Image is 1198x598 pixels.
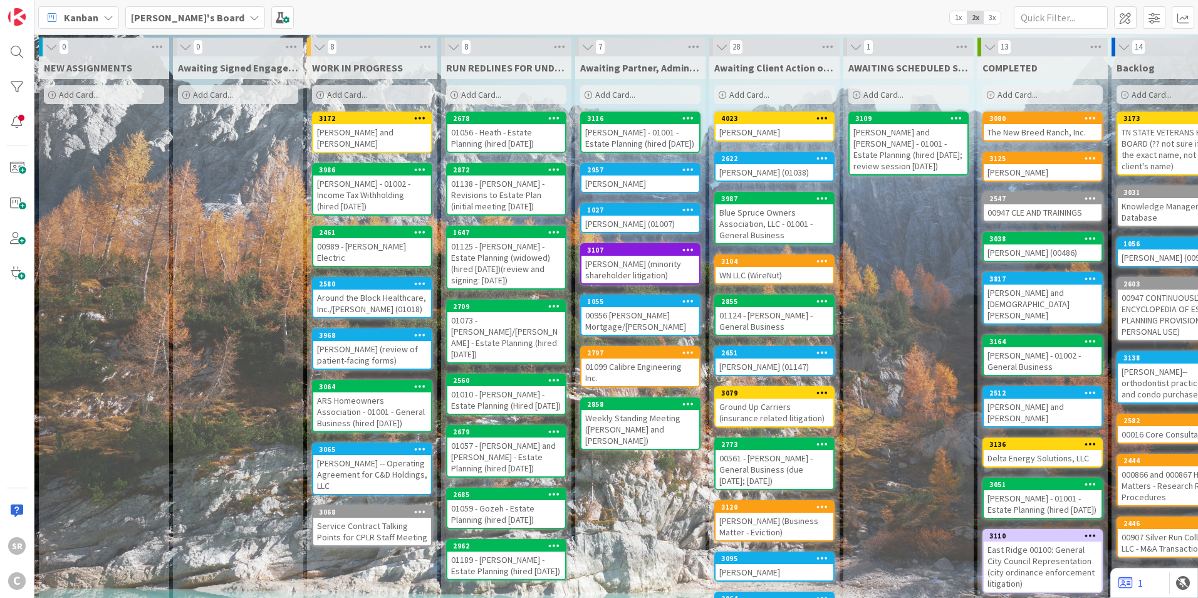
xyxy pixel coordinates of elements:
span: Add Card... [997,89,1038,100]
div: 3095 [716,553,833,564]
div: 246100989 - [PERSON_NAME] Electric [313,227,431,266]
div: 2512[PERSON_NAME] and [PERSON_NAME] [984,387,1102,426]
a: 105500956 [PERSON_NAME] Mortgage/[PERSON_NAME] [580,295,701,336]
div: 3095[PERSON_NAME] [716,553,833,580]
div: 3164[PERSON_NAME] - 01002 - General Business [984,336,1102,375]
div: 3068 [319,508,431,517]
div: 3080The New Breed Ranch, Inc. [984,113,1102,140]
a: 3051[PERSON_NAME] - 01001 - Estate Planning (hired [DATE]) [982,478,1103,519]
div: 2651 [721,349,833,357]
div: 00956 [PERSON_NAME] Mortgage/[PERSON_NAME] [581,307,699,335]
div: 3068 [313,506,431,518]
div: [PERSON_NAME] -- Operating Agreement for C&D Holdings, LLC [313,455,431,494]
a: 1 [1118,575,1143,590]
div: 3065 [319,445,431,454]
div: The New Breed Ranch, Inc. [984,124,1102,140]
a: 3104WN LLC (WireNut) [714,254,835,285]
div: 01073 - [PERSON_NAME]/[PERSON_NAME] - Estate Planning (hired [DATE]) [447,312,565,362]
div: [PERSON_NAME] and [PERSON_NAME] [984,399,1102,426]
div: 2709 [447,301,565,312]
div: 3968 [319,331,431,340]
div: 3080 [989,114,1102,123]
span: Add Card... [1132,89,1172,100]
div: 2622 [721,154,833,163]
div: 2547 [989,194,1102,203]
div: 1647 [447,227,565,238]
div: 2512 [989,389,1102,397]
a: 3080The New Breed Ranch, Inc. [982,112,1103,142]
div: [PERSON_NAME] - 01001 - Estate Planning (hired [DATE]) [581,124,699,152]
a: 3068Service Contract Talking Points for CPLR Staff Meeting [312,505,432,547]
a: 267801056 - Heath - Estate Planning (hired [DATE]) [446,112,566,153]
div: 3817 [984,273,1102,285]
div: 2679 [447,426,565,438]
div: 2872 [453,165,565,174]
div: 3095 [721,554,833,563]
input: Quick Filter... [1014,6,1108,29]
div: 285501124 - [PERSON_NAME] - General Business [716,296,833,335]
div: 2678 [453,114,565,123]
div: 01056 - Heath - Estate Planning (hired [DATE]) [447,124,565,152]
a: 267901057 - [PERSON_NAME] and [PERSON_NAME] - Estate Planning (hired [DATE]) [446,425,566,478]
div: 2685 [453,490,565,499]
a: 3172[PERSON_NAME] and [PERSON_NAME] [312,112,432,153]
a: 3107[PERSON_NAME] (minority shareholder litigation) [580,243,701,285]
div: [PERSON_NAME] (01147) [716,359,833,375]
span: 28 [729,39,743,55]
span: AWAITING SCHEDULED SIGNING MEETING [848,61,969,74]
div: 2858 [581,399,699,410]
div: Weekly Standing Meeting ([PERSON_NAME] and [PERSON_NAME]) [581,410,699,449]
span: Awaiting Client Action or Feedback or Action from a Third Party [714,61,835,74]
div: 3172[PERSON_NAME] and [PERSON_NAME] [313,113,431,152]
div: 2560 [447,375,565,386]
div: 00989 - [PERSON_NAME] Electric [313,238,431,266]
span: Add Card... [729,89,769,100]
div: 3987 [721,194,833,203]
div: 3136Delta Energy Solutions, LLC [984,439,1102,466]
span: Add Card... [193,89,233,100]
div: 2962 [453,542,565,550]
div: 2580 [319,280,431,288]
a: 3987Blue Spruce Owners Association, LLC - 01001 - General Business [714,192,835,244]
a: 3095[PERSON_NAME] [714,552,835,582]
div: SR [8,537,26,555]
div: 3968[PERSON_NAME] (review of patient-facing forms) [313,330,431,369]
div: C [8,572,26,590]
span: Add Card... [863,89,904,100]
a: 4023[PERSON_NAME] [714,112,835,142]
div: 2855 [721,297,833,306]
div: 3079 [721,389,833,397]
div: 3065[PERSON_NAME] -- Operating Agreement for C&D Holdings, LLC [313,444,431,494]
div: 2580 [313,278,431,290]
div: [PERSON_NAME] and [DEMOGRAPHIC_DATA][PERSON_NAME] [984,285,1102,323]
div: 3817 [989,275,1102,283]
div: 3051[PERSON_NAME] - 01001 - Estate Planning (hired [DATE]) [984,479,1102,518]
a: 3109[PERSON_NAME] and [PERSON_NAME] - 01001 - Estate Planning (hired [DATE]; review session [DATE]) [848,112,969,176]
span: 1 [863,39,873,55]
a: 3079Ground Up Carriers (insurance related litigation) [714,386,835,428]
div: 2678 [447,113,565,124]
div: Ground Up Carriers (insurance related litigation) [716,399,833,426]
div: 01059 - Gozeh - Estate Planning (hired [DATE]) [447,500,565,528]
div: 3051 [984,479,1102,490]
div: 3107 [581,244,699,256]
div: 2957[PERSON_NAME] [581,164,699,192]
div: 2957 [581,164,699,176]
div: 3064 [313,381,431,392]
div: 4023 [716,113,833,124]
div: 2858 [587,400,699,409]
div: East Ridge 00100: General City Council Representation (city ordinance enforcement litigation) [984,542,1102,592]
span: 2x [967,11,984,24]
div: 2858Weekly Standing Meeting ([PERSON_NAME] and [PERSON_NAME]) [581,399,699,449]
div: 3987 [716,193,833,204]
span: Add Card... [327,89,367,100]
a: 2957[PERSON_NAME] [580,163,701,193]
div: 3107 [587,246,699,254]
div: 3986 [313,164,431,176]
div: 3116 [581,113,699,124]
a: 268501059 - Gozeh - Estate Planning (hired [DATE]) [446,488,566,529]
div: 2512 [984,387,1102,399]
a: 3038[PERSON_NAME] (00486) [982,232,1103,262]
div: 1055 [581,296,699,307]
span: 7 [595,39,605,55]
